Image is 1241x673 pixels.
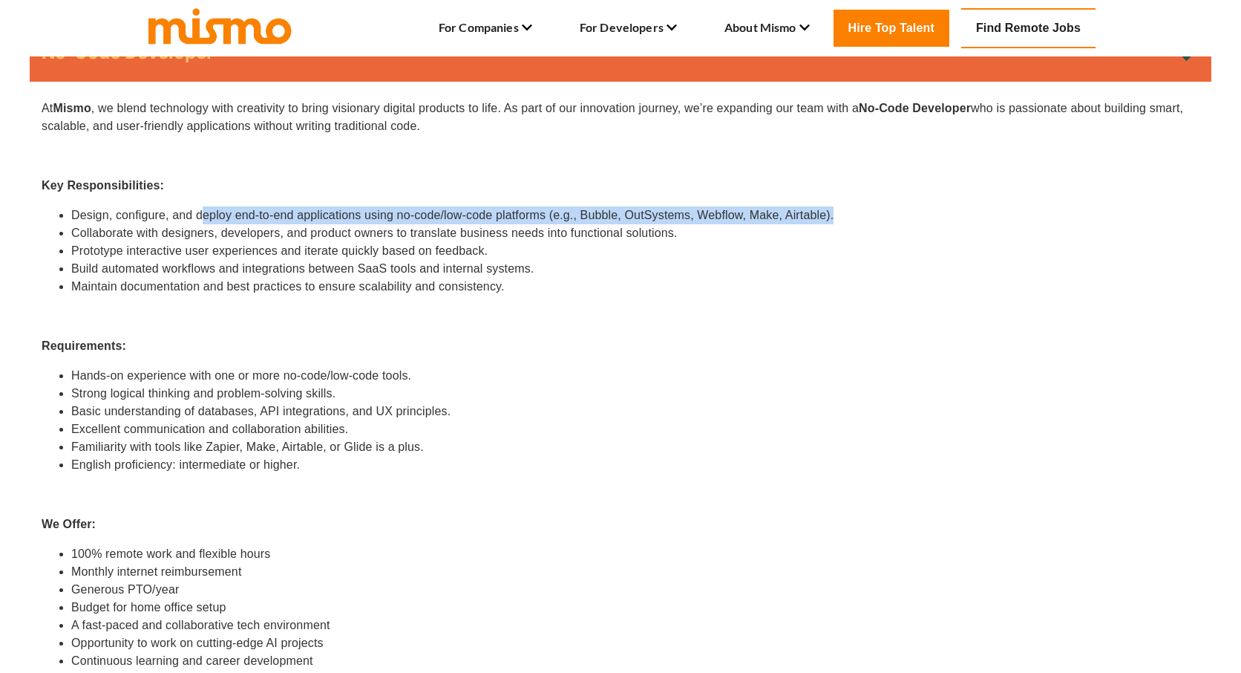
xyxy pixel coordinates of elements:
li: For Companies [439,16,532,41]
li: Hands-on experience with one or more no-code/low-code tools. [71,367,1199,385]
strong: We Offer: [42,518,96,530]
li: Budget for home office setup [71,599,1199,617]
p: At , we blend technology with creativity to bring visionary digital products to life. As part of ... [42,100,1199,135]
a: Hire Top Talent [834,10,949,47]
li: Design, configure, and deploy end-to-end applications using no-code/low-code platforms (e.g., Bub... [71,207,1199,224]
a: Find Remote Jobs [961,8,1096,48]
li: Maintain documentation and best practices to ensure scalability and consistency. [71,278,1199,296]
li: Strong logical thinking and problem-solving skills. [71,385,1199,403]
li: 100% remote work and flexible hours [71,545,1199,563]
li: For Developers [580,16,677,41]
li: Generous PTO/year [71,581,1199,599]
li: A fast-paced and collaborative tech environment [71,617,1199,634]
li: Collaborate with designers, developers, and product owners to translate business needs into funct... [71,224,1199,242]
li: Prototype interactive user experiences and iterate quickly based on feedback. [71,242,1199,260]
li: Familiarity with tools like Zapier, Make, Airtable, or Glide is a plus. [71,438,1199,456]
li: English proficiency: intermediate or higher. [71,456,1199,474]
li: Opportunity to work on cutting-edge AI projects [71,634,1199,652]
li: Continuous learning and career development [71,652,1199,670]
li: Excellent communication and collaboration abilities. [71,420,1199,438]
li: About Mismo [724,16,810,41]
li: Basic understanding of databases, API integrations, and UX principles. [71,403,1199,420]
strong: Requirements: [42,339,126,352]
strong: Mismo [53,102,91,114]
img: logo [145,5,294,45]
strong: No-Code Developer [859,102,971,114]
li: Build automated workflows and integrations between SaaS tools and internal systems. [71,260,1199,278]
li: Monthly internet reimbursement [71,563,1199,581]
strong: Key Responsibilities: [42,179,164,192]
